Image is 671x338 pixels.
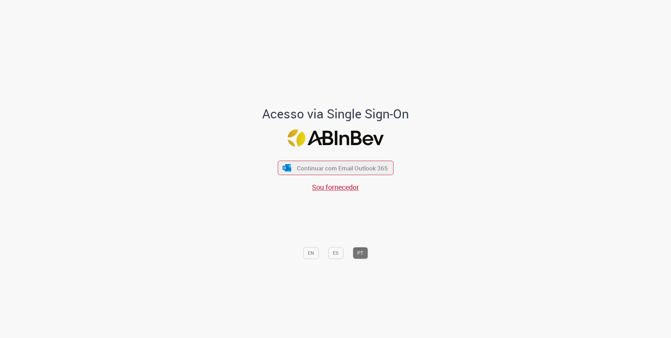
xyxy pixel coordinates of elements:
img: ícone Azure/Microsoft 360 [282,164,292,171]
img: Logo ABInBev [287,129,384,147]
button: EN [303,247,319,259]
button: ícone Azure/Microsoft 360 Continuar com Email Outlook 365 [278,161,393,175]
span: Continuar com Email Outlook 365 [297,164,388,172]
a: Sou fornecedor [312,183,359,192]
h1: Acesso via Single Sign-On [238,107,433,121]
button: ES [328,247,343,259]
button: PT [353,247,368,259]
